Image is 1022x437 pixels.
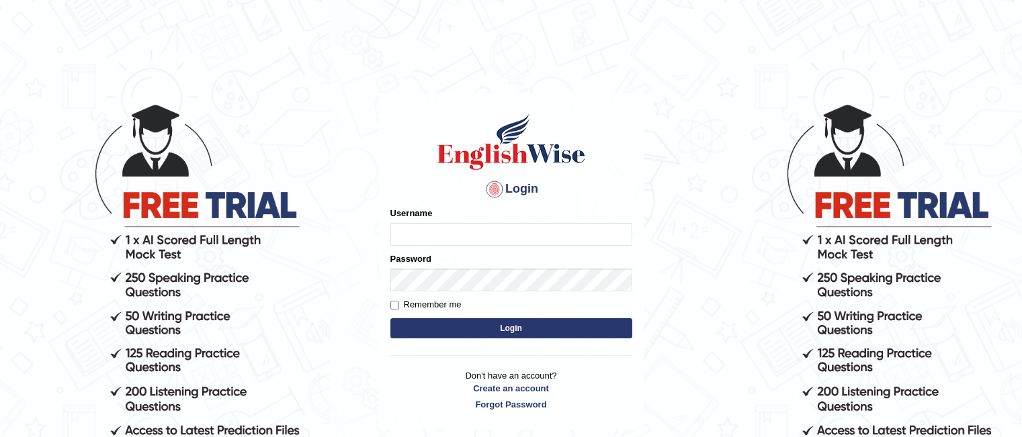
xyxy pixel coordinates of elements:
[390,369,632,411] p: Don't have an account?
[435,111,588,172] img: Logo of English Wise sign in for intelligent practice with AI
[390,179,632,200] h4: Login
[390,207,433,220] label: Username
[390,398,632,411] a: Forgot Password
[390,318,632,338] button: Login
[390,252,431,265] label: Password
[390,382,632,395] a: Create an account
[390,298,462,311] label: Remember me
[390,301,399,309] input: Remember me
